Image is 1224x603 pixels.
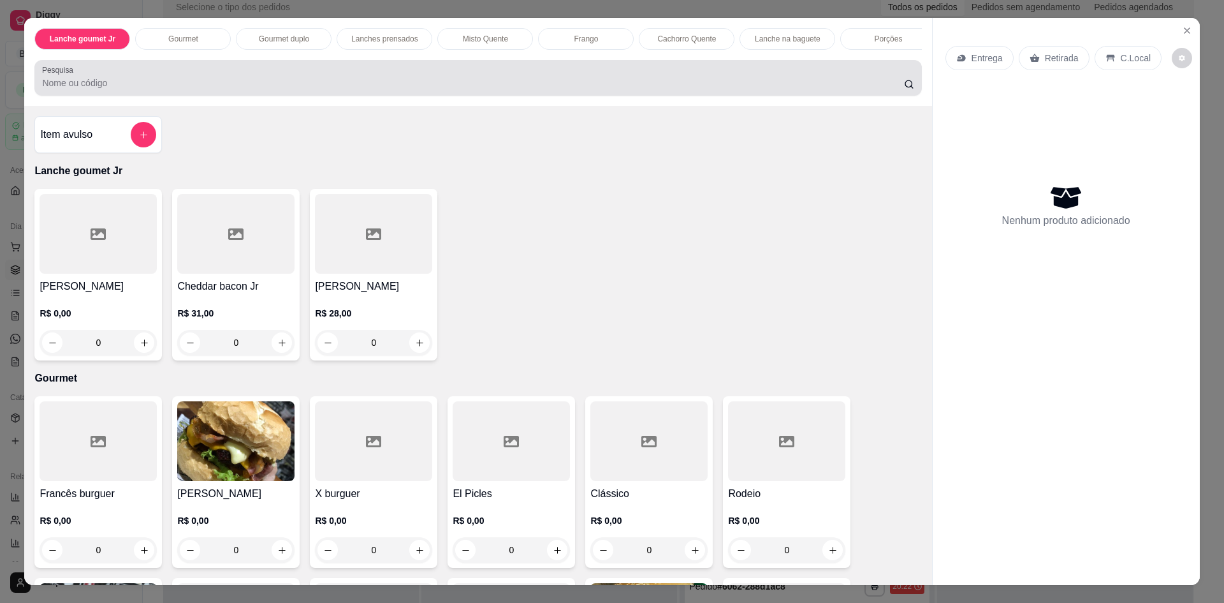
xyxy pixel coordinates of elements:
input: Pesquisa [42,77,903,89]
h4: [PERSON_NAME] [177,486,295,502]
h4: Item avulso [40,127,92,142]
p: R$ 0,00 [177,514,295,527]
p: R$ 0,00 [40,514,157,527]
p: Misto Quente [463,34,508,44]
button: Close [1177,20,1197,41]
button: add-separate-item [131,122,156,147]
h4: [PERSON_NAME] [40,279,157,294]
p: Nenhum produto adicionado [1002,213,1130,228]
p: Lanches prensados [351,34,418,44]
p: Lanche na baguete [755,34,820,44]
h4: X burguer [315,486,432,502]
h4: [PERSON_NAME] [315,279,432,294]
h4: Clássico [590,486,708,502]
h4: Rodeio [728,486,845,502]
p: Porções [874,34,902,44]
p: Cachorro Quente [657,34,716,44]
p: R$ 31,00 [177,307,295,320]
p: Gourmet [34,371,921,386]
label: Pesquisa [42,64,78,75]
p: R$ 0,00 [728,514,845,527]
h4: Cheddar bacon Jr [177,279,295,294]
p: Lanche goumet Jr [50,34,115,44]
img: product-image [177,401,295,481]
p: Lanche goumet Jr [34,163,921,179]
p: R$ 0,00 [40,307,157,320]
button: decrease-product-quantity [1172,48,1192,68]
p: R$ 28,00 [315,307,432,320]
p: Entrega [972,52,1003,64]
p: R$ 0,00 [590,514,708,527]
p: Frango [574,34,598,44]
p: C.Local [1121,52,1151,64]
p: R$ 0,00 [315,514,432,527]
p: R$ 0,00 [453,514,570,527]
p: Gourmet [168,34,198,44]
p: Gourmet duplo [259,34,309,44]
h4: Francês burguer [40,486,157,502]
h4: El Picles [453,486,570,502]
p: Retirada [1045,52,1079,64]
